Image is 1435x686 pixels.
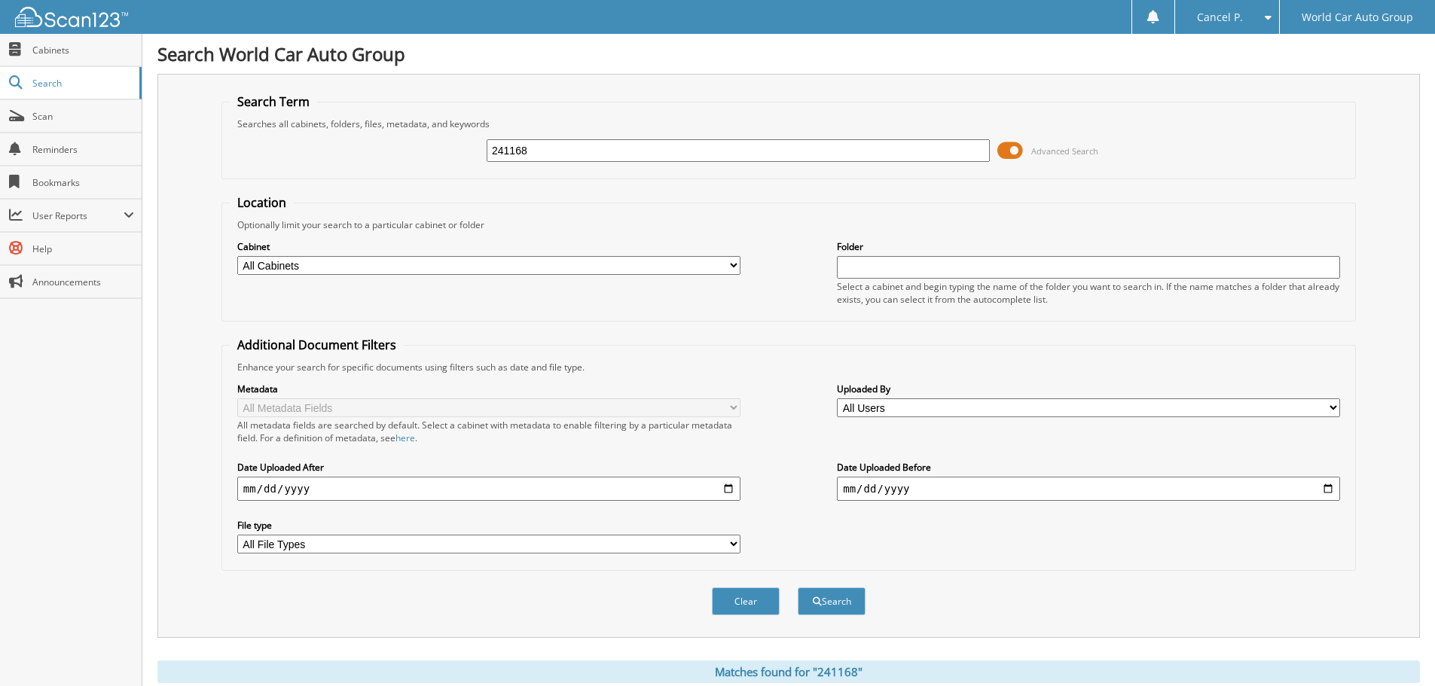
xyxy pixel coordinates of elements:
[837,383,1340,395] label: Uploaded By
[237,240,740,253] label: Cabinet
[15,7,128,27] img: scan123-logo-white.svg
[32,77,132,90] span: Search
[157,41,1420,66] h1: Search World Car Auto Group
[712,587,780,615] button: Clear
[237,419,740,444] div: All metadata fields are searched by default. Select a cabinet with metadata to enable filtering b...
[237,519,740,532] label: File type
[1197,13,1243,22] span: Cancel P.
[230,93,317,110] legend: Search Term
[32,143,134,156] span: Reminders
[32,176,134,189] span: Bookmarks
[237,477,740,501] input: start
[1302,13,1413,22] span: World Car Auto Group
[32,44,134,56] span: Cabinets
[157,660,1420,683] div: Matches found for "241168"
[798,587,866,615] button: Search
[32,110,134,123] span: Scan
[230,337,404,353] legend: Additional Document Filters
[837,461,1340,474] label: Date Uploaded Before
[1031,145,1098,157] span: Advanced Search
[230,361,1348,373] div: Enhance your search for specific documents using filters such as date and file type.
[230,194,294,211] legend: Location
[837,280,1340,306] div: Select a cabinet and begin typing the name of the folder you want to search in. If the name match...
[837,240,1340,253] label: Folder
[237,461,740,474] label: Date Uploaded After
[1360,614,1435,686] iframe: Chat Widget
[32,209,124,222] span: User Reports
[230,218,1348,231] div: Optionally limit your search to a particular cabinet or folder
[395,431,415,444] a: here
[237,383,740,395] label: Metadata
[230,117,1348,130] div: Searches all cabinets, folders, files, metadata, and keywords
[32,276,134,288] span: Announcements
[32,242,134,255] span: Help
[837,477,1340,501] input: end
